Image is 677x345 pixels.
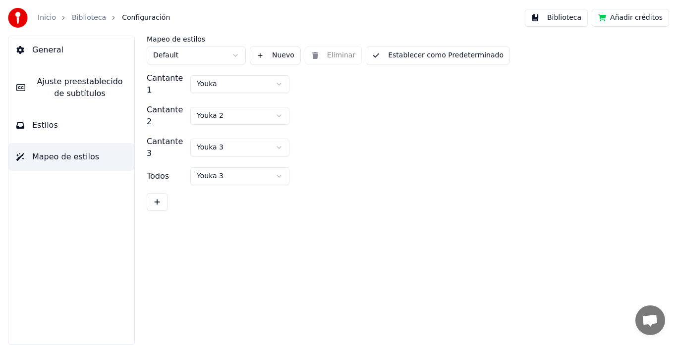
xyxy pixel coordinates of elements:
[32,119,58,131] span: Estilos
[147,104,186,128] div: Cantante 2
[592,9,669,27] button: Añadir créditos
[38,13,56,23] a: Inicio
[33,76,126,99] span: Ajuste preestablecido de subtítulos
[366,47,510,64] button: Establecer como Predeterminado
[38,13,170,23] nav: breadcrumb
[72,13,106,23] a: Biblioteca
[147,170,186,182] div: Todos
[8,8,28,28] img: youka
[32,151,99,163] span: Mapeo de estilos
[525,9,588,27] button: Biblioteca
[8,36,134,64] button: General
[32,44,63,56] span: General
[122,13,170,23] span: Configuración
[8,68,134,107] button: Ajuste preestablecido de subtítulos
[250,47,301,64] button: Nuevo
[8,143,134,171] button: Mapeo de estilos
[147,136,186,159] div: Cantante 3
[147,72,186,96] div: Cantante 1
[8,111,134,139] button: Estilos
[147,36,246,43] label: Mapeo de estilos
[635,305,665,335] div: Chat abierto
